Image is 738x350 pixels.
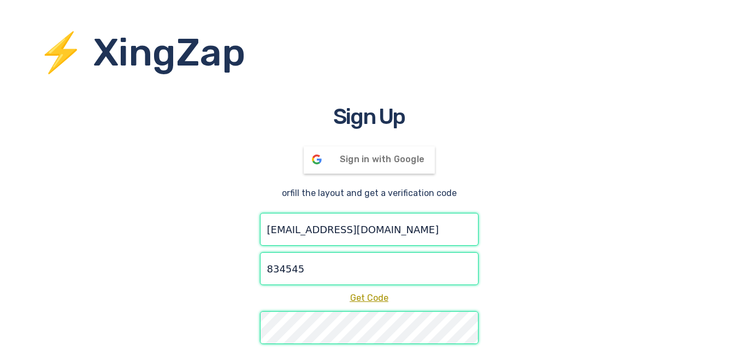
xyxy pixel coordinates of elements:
input: code [260,252,479,285]
span: Sign in with Google [340,154,424,164]
input: Work email [260,213,479,246]
h1: ⚡ XingZap [37,24,738,81]
a: Get Code [350,293,388,303]
p: or fill the layout and get a verification code [282,187,457,200]
h2: Sign Up [333,100,405,133]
